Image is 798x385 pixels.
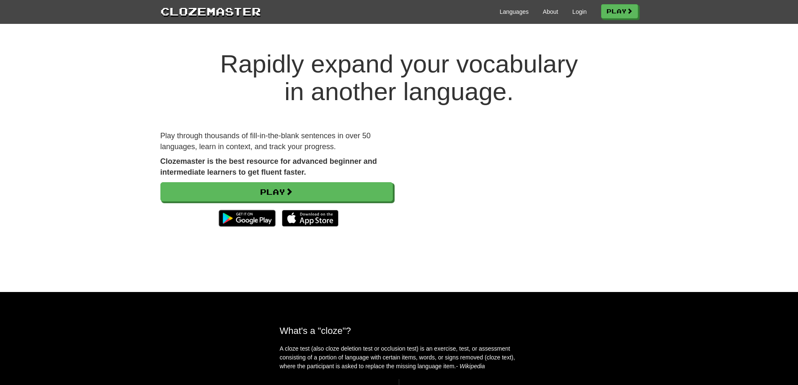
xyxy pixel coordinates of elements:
p: Play through thousands of fill-in-the-blank sentences in over 50 languages, learn in context, and... [160,131,393,152]
p: A cloze test (also cloze deletion test or occlusion test) is an exercise, test, or assessment con... [280,344,519,371]
a: Play [601,4,638,18]
a: About [543,8,558,16]
a: Play [160,182,393,202]
img: Download_on_the_App_Store_Badge_US-UK_135x40-25178aeef6eb6b83b96f5f2d004eda3bffbb37122de64afbaef7... [282,210,338,227]
h2: What's a "cloze"? [280,326,519,336]
img: Get it on Google Play [214,206,279,231]
a: Languages [500,8,529,16]
a: Clozemaster [160,3,261,19]
em: - Wikipedia [456,363,485,369]
a: Login [572,8,586,16]
strong: Clozemaster is the best resource for advanced beginner and intermediate learners to get fluent fa... [160,157,377,176]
